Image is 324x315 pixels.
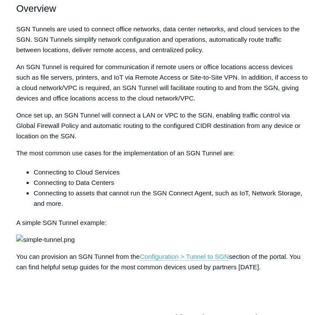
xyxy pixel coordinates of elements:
[140,253,229,261] a: Configuration > Tunnel to SGN
[16,235,74,245] img: simple-tunnel.png
[34,168,120,176] span: Connecting to Cloud Services
[16,3,56,14] span: Overview
[16,63,307,102] span: An SGN Tunnel is required for communication if remote users or office locations access devices su...
[34,189,302,207] span: Connecting to assets that cannot run the SGN Connect Agent, such as IoT, Network Storage, and more.
[16,25,300,54] span: SGN Tunnels are used to connect office networks, data center networks, and cloud services to the ...
[16,149,235,157] span: The most common use cases for the implementation of an SGN Tunnel are:
[34,179,114,186] span: Connecting to Data Centers
[16,219,107,226] span: A simple SGN Tunnel example:
[16,253,140,260] span: You can provision an SGN Tunnel from the
[16,111,300,140] span: Once set up, an SGN Tunnel will connect a LAN or VPC to the SGN, enabling traffic control via Glo...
